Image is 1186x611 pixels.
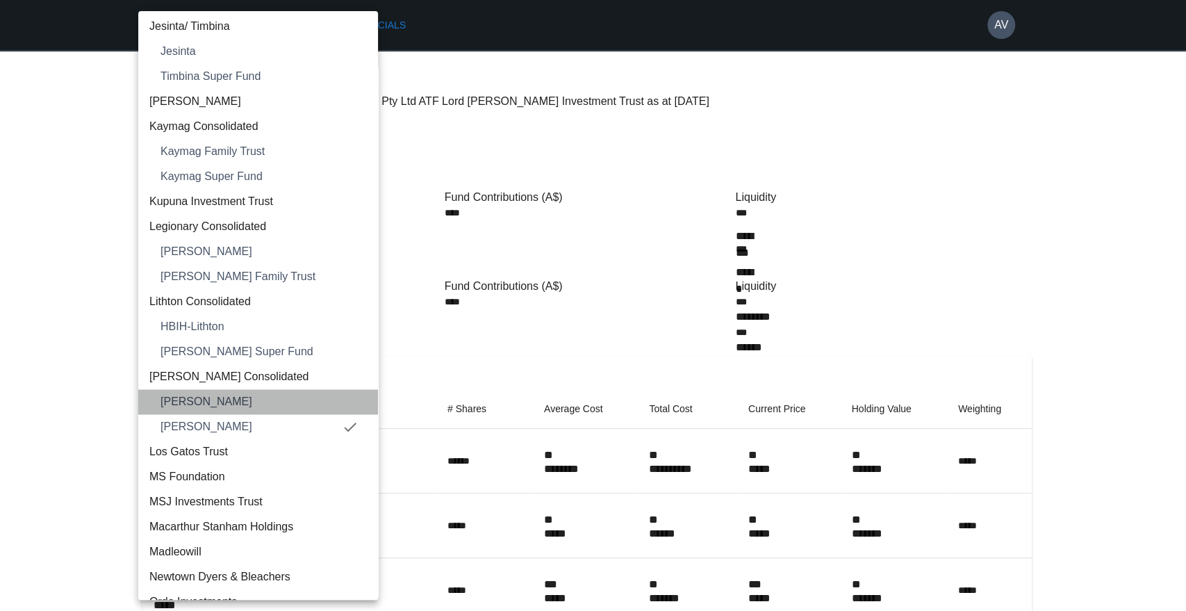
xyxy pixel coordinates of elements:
[149,218,367,235] span: Legionary Consolidated
[160,418,342,435] span: [PERSON_NAME]
[160,68,367,85] span: Timbina Super Fund
[149,18,367,35] span: Jesinta/ Timbina
[160,43,367,60] span: Jesinta
[160,243,367,260] span: [PERSON_NAME]
[160,393,367,410] span: [PERSON_NAME]
[149,594,367,610] span: Orda Investments
[149,293,367,310] span: Lithton Consolidated
[149,544,367,560] span: Madleowill
[160,318,367,335] span: HBIH-Lithton
[149,443,367,460] span: Los Gatos Trust
[149,519,367,535] span: Macarthur Stanham Holdings
[149,469,367,485] span: MS Foundation
[160,343,367,360] span: [PERSON_NAME] Super Fund
[149,93,367,110] span: [PERSON_NAME]
[149,494,367,510] span: MSJ Investments Trust
[149,569,367,585] span: Newtown Dyers & Bleachers
[160,143,367,160] span: Kaymag Family Trust
[149,193,367,210] span: Kupuna Investment Trust
[149,368,367,385] span: [PERSON_NAME] Consolidated
[160,168,367,185] span: Kaymag Super Fund
[160,268,367,285] span: [PERSON_NAME] Family Trust
[149,118,367,135] span: Kaymag Consolidated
